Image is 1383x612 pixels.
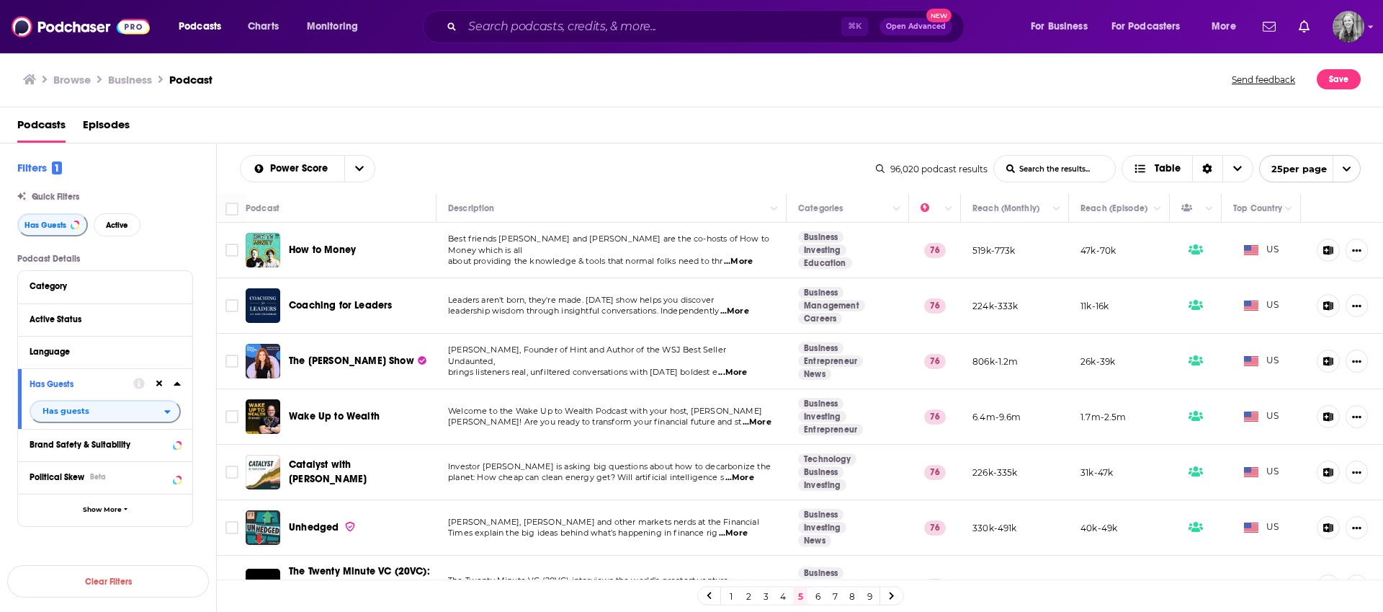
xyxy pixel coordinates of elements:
[307,17,358,37] span: Monitoring
[798,313,842,324] a: Careers
[743,417,771,428] span: ...More
[972,244,1016,257] p: 519k-773k
[246,455,280,489] img: Catalyst with Shayle Kann
[972,200,1039,217] div: Reach (Monthly)
[1244,354,1279,368] span: US
[798,411,846,422] a: Investing
[798,453,856,465] a: Technology
[719,528,748,539] span: ...More
[1280,200,1297,218] button: Column Actions
[448,461,771,471] span: Investor [PERSON_NAME] is asking big questions about how to decarbonize the
[289,298,392,313] a: Coaching for Leaders
[798,535,831,546] a: News
[289,409,380,424] a: Wake Up to Wealth
[1080,466,1113,479] p: 31k-47k
[940,200,957,218] button: Column Actions
[1333,11,1364,43] button: Show profile menu
[17,254,193,264] p: Podcast Details
[297,15,377,38] button: open menu
[246,288,280,323] img: Coaching for Leaders
[798,466,843,478] a: Business
[246,510,280,545] img: Unhedged
[798,355,863,367] a: Entrepreneur
[1244,298,1279,313] span: US
[972,522,1017,534] p: 330k-491k
[972,355,1019,368] p: 806k-1.2m
[972,411,1021,423] p: 6.4m-9.6m
[248,17,279,37] span: Charts
[106,221,128,229] span: Active
[724,587,738,605] a: 1
[1346,294,1368,317] button: Show More Button
[798,398,843,409] a: Business
[1244,520,1279,535] span: US
[289,565,430,606] span: The Twenty Minute VC (20VC): Venture Capital | Startup Funding | The Pitch
[1080,200,1147,217] div: Reach (Episode)
[83,506,122,514] span: Show More
[758,587,773,605] a: 3
[289,355,414,367] span: The [PERSON_NAME] Show
[12,13,150,40] img: Podchaser - Follow, Share and Rate Podcasts
[1021,15,1106,38] button: open menu
[169,73,212,87] h3: Podcast
[718,367,747,378] span: ...More
[798,479,846,491] a: Investing
[30,400,181,423] button: open menu
[448,528,717,538] span: Times explain the big ideas behind what’s happening in finance rig
[921,200,941,217] div: Power Score
[1122,155,1253,182] button: Choose View
[862,587,877,605] a: 9
[18,494,192,526] button: Show More
[17,113,66,143] a: Podcasts
[924,465,946,479] p: 76
[448,367,717,377] span: brings listeners real, unfiltered conversations with [DATE] boldest e
[53,73,91,87] a: Browse
[798,300,865,311] a: Management
[42,407,89,415] span: Has guests
[448,200,494,217] div: Description
[880,18,952,35] button: Open AdvancedNew
[246,399,280,434] a: Wake Up to Wealth
[1212,17,1236,37] span: More
[1346,516,1368,539] button: Show More Button
[1257,14,1281,39] a: Show notifications dropdown
[30,468,181,486] button: Political SkewBeta
[972,300,1019,312] p: 224k-333k
[448,472,724,482] span: planet: How cheap can clean energy get? Will artificial intelligence s
[1293,14,1315,39] a: Show notifications dropdown
[876,164,988,174] div: 96,020 podcast results
[1181,200,1201,217] div: Has Guests
[30,435,181,453] button: Brand Safety & Suitability
[798,287,843,298] a: Business
[1346,350,1368,373] button: Show More Button
[845,587,859,605] a: 8
[1201,15,1254,38] button: open menu
[1346,239,1368,262] button: Show More Button
[289,410,380,422] span: Wake Up to Wealth
[798,244,846,256] a: Investing
[448,345,726,366] span: [PERSON_NAME], Founder of Hint and Author of the WSJ Best Seller Undaunted,
[30,277,181,295] button: Category
[725,472,754,484] span: ...More
[94,213,140,236] button: Active
[1080,355,1115,368] p: 26k-39k
[448,234,769,255] span: Best friends [PERSON_NAME] and [PERSON_NAME] are the co-hosts of How to Money which is all
[798,522,846,533] a: Investing
[289,354,426,368] a: The [PERSON_NAME] Show
[17,161,62,174] h2: Filters
[289,520,356,535] a: Unhedged
[30,400,181,423] h2: filter dropdown
[30,379,124,389] div: Has Guests
[448,256,722,266] span: about providing the knowledge & tools that normal folks need to thr
[289,243,356,257] a: How to Money
[108,73,152,87] h1: Business
[1244,409,1279,424] span: US
[924,409,946,424] p: 76
[289,458,367,485] span: Catalyst with [PERSON_NAME]
[344,156,375,182] button: open menu
[241,164,344,174] button: open menu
